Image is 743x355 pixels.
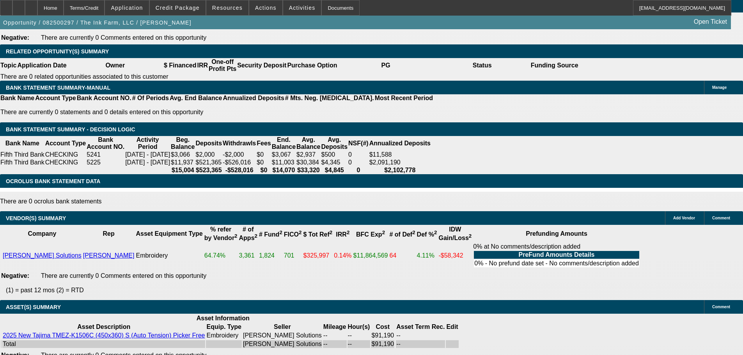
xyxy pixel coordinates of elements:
[170,151,195,159] td: $3,066
[712,216,730,220] span: Comment
[256,159,271,166] td: $0
[212,5,243,11] span: Resources
[41,272,206,279] span: There are currently 0 Comments entered on this opportunity
[348,323,370,330] b: Hour(s)
[6,126,135,132] span: Bank Statement Summary - Decision Logic
[1,272,29,279] b: Negative:
[86,151,125,159] td: 5241
[271,159,296,166] td: $11,003
[526,230,587,237] b: Prefunding Amounts
[255,233,257,239] sup: 2
[348,151,369,159] td: 0
[271,166,296,174] th: $14,070
[330,230,332,235] sup: 2
[204,226,238,241] b: % refer by Vendor
[285,94,374,102] th: # Mts. Neg. [MEDICAL_DATA].
[259,231,282,238] b: # Fund
[3,332,205,339] a: 2025 New Tajima TMEZ-K1506C (450x360) S (Auto Tension) Picker Free
[243,332,322,339] td: [PERSON_NAME] Solutions
[222,151,256,159] td: -$2,000
[274,323,291,330] b: Seller
[6,287,743,294] p: (1) = past 12 mos (2) = RTD
[284,231,302,238] b: FICO
[208,58,237,73] th: One-off Profit Pts
[369,159,431,166] div: $2,091,190
[41,34,206,41] span: There are currently 0 Comments entered on this opportunity
[296,151,321,159] td: $2,937
[195,136,222,151] th: Deposits
[323,332,347,339] td: --
[323,340,347,348] td: --
[28,230,56,237] b: Company
[256,136,271,151] th: Fees
[396,340,445,348] td: --
[369,166,431,174] th: $2,102,778
[67,58,163,73] th: Owner
[105,0,149,15] button: Application
[299,230,301,235] sup: 2
[374,94,433,102] th: Most Recent Period
[237,58,287,73] th: Security Deposit
[111,5,143,11] span: Application
[303,231,332,238] b: $ Tot Ref
[412,230,415,235] sup: 2
[125,136,170,151] th: Activity Period
[438,226,472,241] b: IDW Gain/Loss
[271,136,296,151] th: End. Balance
[284,243,302,268] td: 701
[239,243,258,268] td: 3,361
[519,251,595,258] b: PreFund Amounts Details
[256,166,271,174] th: $0
[712,305,730,309] span: Comment
[353,243,388,268] td: $11,864,569
[156,5,200,11] span: Credit Package
[170,136,195,151] th: Beg. Balance
[369,151,431,158] div: $11,588
[369,136,431,151] th: Annualized Deposits
[348,332,371,339] td: --
[417,231,437,238] b: Def %
[321,136,348,151] th: Avg. Deposits
[296,159,321,166] td: $30,384
[222,136,256,151] th: Withdrawls
[195,151,222,159] td: $2,000
[256,151,271,159] td: $0
[195,166,222,174] th: $523,365
[197,315,250,321] b: Asset Information
[347,230,349,235] sup: 2
[6,85,110,91] span: BANK STATEMENT SUMMARY-MANUAL
[125,151,170,159] td: [DATE] - [DATE]
[163,58,197,73] th: $ Financed
[348,340,371,348] td: --
[446,323,458,331] th: Edit
[86,136,125,151] th: Bank Account NO.
[321,159,348,166] td: $4,345
[239,226,257,241] b: # of Apps
[222,166,256,174] th: -$528,016
[197,58,208,73] th: IRR
[206,323,241,331] th: Equip. Type
[371,332,394,339] td: $91,190
[255,5,277,11] span: Actions
[103,230,115,237] b: Rep
[417,243,438,268] td: 4.11%
[396,332,445,339] td: --
[376,323,390,330] b: Cost
[336,231,349,238] b: IRR
[390,231,415,238] b: # of Def
[45,159,87,166] td: CHECKING
[6,304,61,310] span: ASSET(S) SUMMARY
[296,136,321,151] th: Avg. Balance
[125,159,170,166] td: [DATE] - [DATE]
[3,252,82,259] a: [PERSON_NAME] Solutions
[169,94,223,102] th: Avg. End Balance
[170,166,195,174] th: $15,004
[132,94,169,102] th: # Of Periods
[206,0,248,15] button: Resources
[1,34,29,41] b: Negative:
[6,178,100,184] span: OCROLUS BANK STATEMENT DATA
[469,233,472,239] sup: 2
[83,252,135,259] a: [PERSON_NAME]
[438,243,472,268] td: -$58,342
[673,216,695,220] span: Add Vendor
